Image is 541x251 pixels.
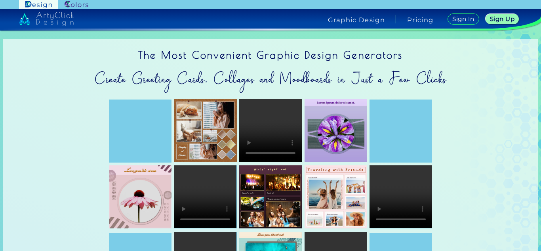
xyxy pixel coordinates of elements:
[19,12,74,26] img: artyclick_design_logo_white_combined_path.svg
[328,17,385,23] h4: Graphic Design
[491,16,513,22] h5: Sign Up
[453,16,473,22] h5: Sign In
[3,39,538,66] h1: The Most Convenient Graphic Design Generators
[3,66,538,92] h2: Create Greeting Cards, Collages and Moodboards in Just a Few Clicks
[407,17,434,23] a: Pricing
[449,14,478,24] a: Sign In
[65,1,88,8] img: ArtyClick Colors logo
[487,14,518,24] a: Sign Up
